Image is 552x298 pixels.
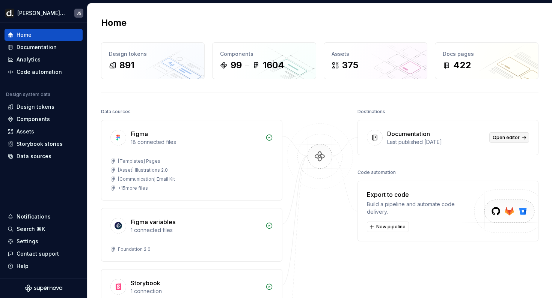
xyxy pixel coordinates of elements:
[25,285,62,292] svg: Supernova Logo
[101,106,131,117] div: Data sources
[17,103,54,111] div: Design tokens
[131,138,261,146] div: 18 connected files
[2,5,86,21] button: [PERSON_NAME] UIJS
[118,158,160,164] div: [Templates] Pages
[5,54,83,66] a: Analytics
[118,167,168,173] div: [Asset] Illustrations 2.0
[101,42,205,79] a: Design tokens891
[263,59,284,71] div: 1604
[5,29,83,41] a: Home
[77,10,81,16] div: JS
[5,101,83,113] a: Design tokens
[5,9,14,18] img: b918d911-6884-482e-9304-cbecc30deec6.png
[118,176,175,182] div: [Communication] Email Kit
[443,50,531,58] div: Docs pages
[220,50,308,58] div: Components
[342,59,358,71] div: 375
[101,17,127,29] h2: Home
[17,238,38,245] div: Settings
[17,68,62,76] div: Code automation
[17,262,29,270] div: Help
[101,208,282,262] a: Figma variables1 connected filesFoundation 2.0
[367,222,409,232] button: New pipeline
[5,248,83,260] button: Contact support
[17,9,65,17] div: [PERSON_NAME] UI
[17,56,41,63] div: Analytics
[367,190,475,199] div: Export to code
[131,129,148,138] div: Figma
[17,128,34,135] div: Assets
[5,126,83,138] a: Assets
[17,213,51,220] div: Notifications
[212,42,316,79] a: Components991604
[5,138,83,150] a: Storybook stories
[324,42,427,79] a: Assets375
[101,120,282,201] a: Figma18 connected files[Templates] Pages[Asset] Illustrations 2.0[Communication] Email Kit+15more...
[493,135,520,141] span: Open editor
[17,115,50,123] div: Components
[6,91,50,97] div: Design system data
[17,140,63,148] div: Storybook stories
[332,50,419,58] div: Assets
[131,217,175,226] div: Figma variables
[17,31,32,39] div: Home
[453,59,471,71] div: 422
[435,42,538,79] a: Docs pages422
[5,41,83,53] a: Documentation
[489,132,529,143] a: Open editor
[387,129,430,138] div: Documentation
[5,260,83,272] button: Help
[357,167,396,178] div: Code automation
[17,250,59,258] div: Contact support
[118,246,151,252] div: Foundation 2.0
[17,153,51,160] div: Data sources
[357,106,385,117] div: Destinations
[5,211,83,223] button: Notifications
[5,66,83,78] a: Code automation
[387,138,485,146] div: Last published [DATE]
[231,59,242,71] div: 99
[131,288,261,295] div: 1 connection
[5,235,83,247] a: Settings
[5,113,83,125] a: Components
[109,50,197,58] div: Design tokens
[5,150,83,162] a: Data sources
[5,223,83,235] button: Search ⌘K
[118,185,148,191] div: + 15 more files
[17,43,57,51] div: Documentation
[131,279,160,288] div: Storybook
[376,224,406,230] span: New pipeline
[367,201,475,216] div: Build a pipeline and automate code delivery.
[131,226,261,234] div: 1 connected files
[17,225,45,233] div: Search ⌘K
[119,59,134,71] div: 891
